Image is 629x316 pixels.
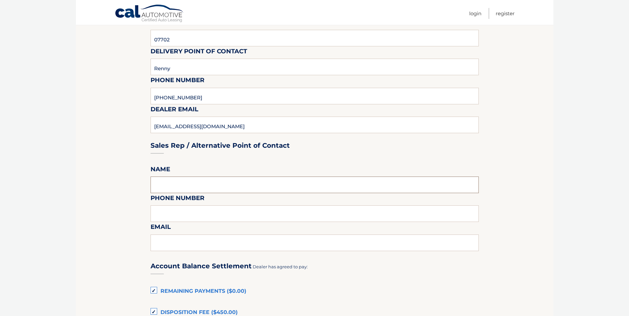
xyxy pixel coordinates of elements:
[496,8,515,19] a: Register
[151,164,170,177] label: Name
[151,104,198,117] label: Dealer Email
[151,141,290,150] h3: Sales Rep / Alternative Point of Contact
[115,4,184,24] a: Cal Automotive
[469,8,481,19] a: Login
[151,222,171,234] label: Email
[151,262,252,270] h3: Account Balance Settlement
[151,46,247,59] label: Delivery Point of Contact
[151,75,205,87] label: Phone Number
[151,193,205,205] label: Phone Number
[151,285,479,298] label: Remaining Payments ($0.00)
[253,264,308,269] span: Dealer has agreed to pay:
